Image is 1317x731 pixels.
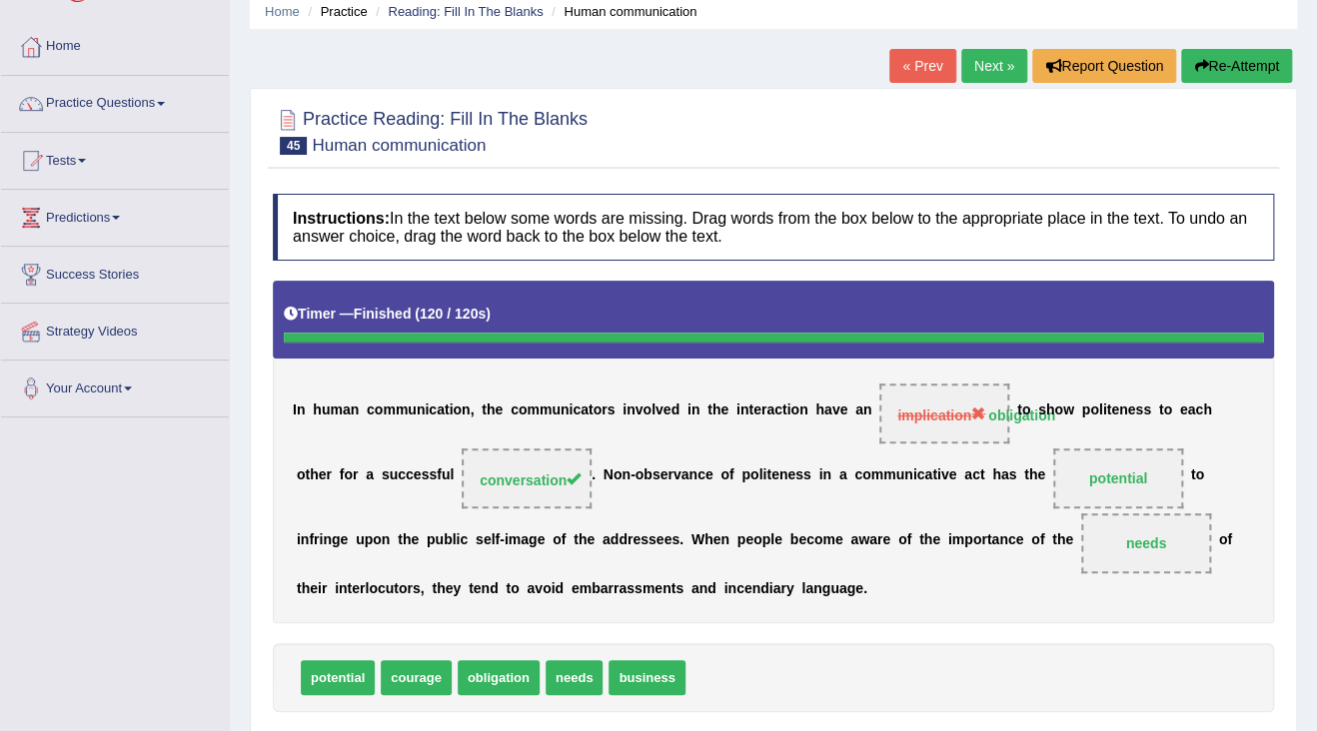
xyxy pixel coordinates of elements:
[729,466,734,482] b: f
[319,466,327,482] b: e
[386,580,395,596] b: u
[602,401,607,417] b: r
[529,531,538,547] b: g
[348,580,353,596] b: t
[1024,466,1029,482] b: t
[1008,466,1016,482] b: s
[988,407,1055,423] strong: obligation
[398,466,406,482] b: c
[1159,401,1164,417] b: t
[1103,401,1107,417] b: i
[917,466,925,482] b: c
[422,466,430,482] b: s
[1,76,229,126] a: Practice Questions
[631,466,636,482] b: -
[906,531,911,547] b: f
[411,531,419,547] b: e
[437,401,445,417] b: a
[1065,531,1073,547] b: e
[688,466,697,482] b: n
[340,466,345,482] b: f
[284,307,491,322] h5: Timer —
[1195,466,1204,482] b: o
[396,401,408,417] b: m
[932,531,940,547] b: e
[429,466,437,482] b: s
[354,306,412,322] b: Finished
[644,466,653,482] b: b
[589,401,594,417] b: t
[314,531,319,547] b: r
[365,580,369,596] b: l
[858,531,869,547] b: w
[814,531,823,547] b: o
[319,531,323,547] b: i
[297,531,301,547] b: i
[904,466,913,482] b: n
[766,401,774,417] b: a
[896,466,905,482] b: u
[318,580,322,596] b: i
[1099,401,1103,417] b: l
[1082,401,1091,417] b: p
[707,401,712,417] b: t
[326,466,331,482] b: r
[417,401,426,417] b: n
[310,466,319,482] b: h
[302,580,311,596] b: h
[964,531,973,547] b: p
[824,401,832,417] b: a
[1126,535,1166,551] strong: needs
[425,401,429,417] b: i
[420,306,486,322] b: 120 / 120s
[581,401,589,417] b: a
[964,466,972,482] b: a
[1,361,229,410] a: Your Account
[815,401,824,417] b: h
[691,531,704,547] b: W
[322,580,327,596] b: r
[619,531,628,547] b: d
[592,466,596,482] b: .
[657,531,664,547] b: e
[799,401,808,417] b: n
[790,531,799,547] b: b
[1029,466,1038,482] b: h
[673,466,681,482] b: v
[623,401,627,417] b: i
[293,401,297,417] b: I
[1,190,229,240] a: Predictions
[854,466,862,482] b: c
[627,401,636,417] b: n
[771,466,779,482] b: e
[897,407,985,423] span: implication
[712,401,721,417] b: h
[460,531,468,547] b: c
[871,466,883,482] b: m
[633,531,641,547] b: e
[408,401,417,417] b: u
[1090,401,1099,417] b: o
[574,531,579,547] b: t
[736,401,740,417] b: i
[382,466,390,482] b: s
[656,401,663,417] b: v
[1163,401,1172,417] b: o
[1057,531,1066,547] b: h
[552,401,561,417] b: u
[435,531,444,547] b: u
[774,401,782,417] b: c
[353,466,358,482] b: r
[937,466,941,482] b: i
[414,466,422,482] b: e
[1052,531,1057,547] b: t
[1040,531,1045,547] b: f
[924,466,932,482] b: a
[462,448,592,508] span: Drop target
[437,466,442,482] b: f
[806,531,814,547] b: c
[803,466,811,482] b: s
[1203,401,1212,417] b: h
[332,531,341,547] b: g
[1037,466,1045,482] b: e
